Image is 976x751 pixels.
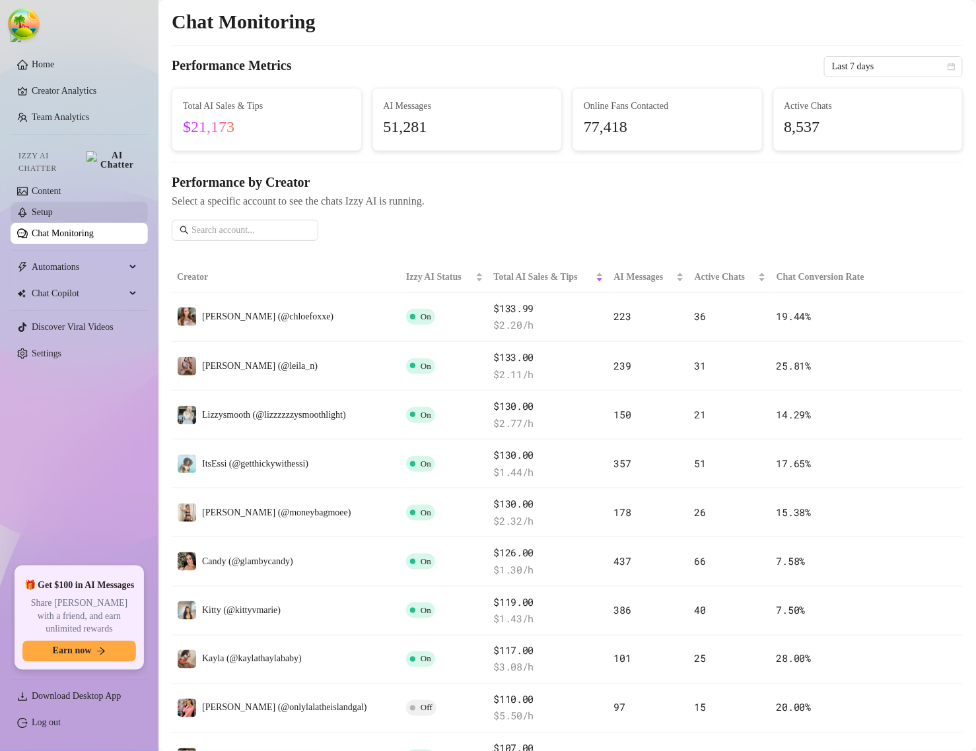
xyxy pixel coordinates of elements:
[614,603,631,616] span: 386
[384,115,551,140] span: 51,281
[695,701,706,714] span: 15
[53,646,92,657] span: Earn now
[948,63,956,71] span: calendar
[202,703,367,713] span: [PERSON_NAME] (@onlylalatheislandgal)
[32,348,61,358] a: Settings
[784,99,952,114] span: Active Chats
[494,513,604,529] span: $ 2.32 /h
[32,186,61,196] a: Content
[18,150,81,175] span: Izzy AI Chatter
[32,322,114,332] a: Discover Viral Videos
[202,311,333,321] span: [PERSON_NAME] (@chloefoxxe)
[32,283,125,304] span: Chat Copilot
[695,652,706,665] span: 25
[11,11,37,37] button: Open Tanstack query devtools
[172,262,401,293] th: Creator
[777,310,811,323] span: 19.44 %
[17,289,26,298] img: Chat Copilot
[494,611,604,627] span: $ 1.43 /h
[494,367,604,383] span: $ 2.11 /h
[489,262,609,293] th: Total AI Sales & Tips
[695,408,706,421] span: 21
[421,311,431,321] span: On
[17,692,28,702] span: download
[421,654,431,664] span: On
[494,270,593,284] span: Total AI Sales & Tips
[178,504,196,522] img: Monique (@moneybagmoee)
[614,457,631,470] span: 357
[32,692,121,702] span: Download Desktop App
[494,350,604,366] span: $133.00
[178,455,196,473] img: ItsEssi (@getthickywithessi)
[494,416,604,432] span: $ 2.77 /h
[384,99,551,114] span: AI Messages
[32,59,54,69] a: Home
[695,506,706,519] span: 26
[614,408,631,421] span: 150
[584,115,751,140] span: 77,418
[178,650,196,669] img: Kayla (@kaylathaylababy)
[202,459,308,469] span: ItsEssi (@getthickywithessi)
[494,692,604,708] span: $110.00
[180,226,189,235] span: search
[87,151,137,170] img: AI Chatter
[584,99,751,114] span: Online Fans Contacted
[614,359,631,372] span: 239
[178,357,196,375] img: Leila (@leila_n)
[494,643,604,659] span: $117.00
[494,709,604,725] span: $ 5.50 /h
[172,173,963,191] h4: Performance by Creator
[777,603,806,616] span: 7.50 %
[172,56,292,77] h4: Performance Metrics
[777,554,806,568] span: 7.58 %
[494,496,604,512] span: $130.00
[777,457,811,470] span: 17.65 %
[494,317,604,333] span: $ 2.20 /h
[96,647,106,656] span: arrow-right
[178,552,196,571] img: Candy (@glambycandy)
[401,262,489,293] th: Izzy AI Status
[695,310,706,323] span: 36
[202,654,302,664] span: Kayla (@kaylathaylababy)
[202,507,351,517] span: [PERSON_NAME] (@moneybagmoee)
[32,718,61,728] a: Log out
[609,262,689,293] th: AI Messages
[614,701,625,714] span: 97
[32,207,53,217] a: Setup
[421,361,431,371] span: On
[771,262,884,293] th: Chat Conversion Rate
[421,410,431,420] span: On
[777,506,811,519] span: 15.38 %
[32,112,89,122] a: Team Analytics
[777,359,811,372] span: 25.81 %
[22,641,136,662] button: Earn nowarrow-right
[689,262,771,293] th: Active Chats
[32,257,125,278] span: Automations
[614,554,631,568] span: 437
[202,605,281,615] span: Kitty (@kittyvmarie)
[421,459,431,469] span: On
[777,408,811,421] span: 14.29 %
[192,223,310,238] input: Search account...
[494,545,604,561] span: $126.00
[17,262,28,273] span: thunderbolt
[695,457,706,470] span: 51
[178,308,196,326] img: Chloe (@chloefoxxe)
[421,507,431,517] span: On
[494,660,604,676] span: $ 3.08 /h
[202,361,318,371] span: [PERSON_NAME] (@leila_n)
[183,99,351,114] span: Total AI Sales & Tips
[614,506,631,519] span: 178
[494,399,604,414] span: $130.00
[421,556,431,566] span: On
[614,310,631,323] span: 223
[695,359,706,372] span: 31
[494,465,604,480] span: $ 1.44 /h
[614,270,674,284] span: AI Messages
[178,601,196,620] img: Kitty (@kittyvmarie)
[32,228,94,238] a: Chat Monitoring
[614,652,631,665] span: 101
[777,701,811,714] span: 20.00 %
[421,605,431,615] span: On
[695,554,706,568] span: 66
